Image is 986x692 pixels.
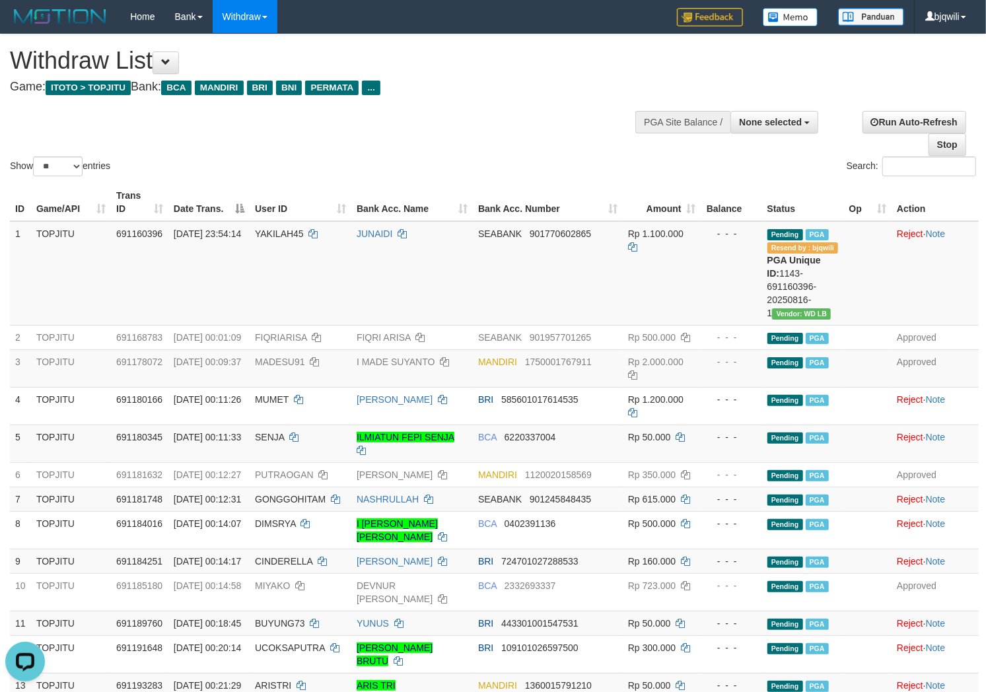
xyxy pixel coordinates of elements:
[847,156,976,176] label: Search:
[478,357,517,367] span: MANDIRI
[530,494,591,504] span: Copy 901245848435 to clipboard
[473,184,623,221] th: Bank Acc. Number: activate to sort column ascending
[707,355,757,368] div: - - -
[10,425,31,462] td: 5
[767,242,839,254] span: Resend by : bjqwili
[739,117,802,127] span: None selected
[174,228,241,239] span: [DATE] 23:54:14
[31,511,111,549] td: TOPJITU
[255,494,326,504] span: GONGGOHITAM
[628,494,676,504] span: Rp 615.000
[31,573,111,611] td: TOPJITU
[478,332,522,343] span: SEABANK
[628,469,676,480] span: Rp 350.000
[116,228,162,239] span: 691160396
[767,357,803,368] span: Pending
[357,618,389,629] a: YUNUS
[161,81,191,95] span: BCA
[926,518,946,529] a: Note
[530,332,591,343] span: Copy 901957701265 to clipboard
[730,111,818,133] button: None selected
[767,395,803,406] span: Pending
[926,228,946,239] a: Note
[701,184,762,221] th: Balance
[478,556,493,567] span: BRI
[255,228,304,239] span: YAKILAH45
[763,8,818,26] img: Button%20Memo.svg
[628,680,671,691] span: Rp 50.000
[10,549,31,573] td: 9
[31,184,111,221] th: Game/API: activate to sort column ascending
[10,573,31,611] td: 10
[168,184,250,221] th: Date Trans.: activate to sort column descending
[628,642,676,653] span: Rp 300.000
[863,111,966,133] a: Run Auto-Refresh
[5,5,45,45] button: Open LiveChat chat widget
[707,227,757,240] div: - - -
[10,349,31,387] td: 3
[707,331,757,344] div: - - -
[357,494,419,504] a: NASHRULLAH
[767,643,803,654] span: Pending
[767,681,803,692] span: Pending
[10,462,31,487] td: 6
[174,680,241,691] span: [DATE] 00:21:29
[707,555,757,568] div: - - -
[707,517,757,530] div: - - -
[892,487,979,511] td: ·
[628,228,684,239] span: Rp 1.100.000
[530,228,591,239] span: Copy 901770602865 to clipboard
[116,469,162,480] span: 691181632
[255,357,304,367] span: MADESU91
[707,493,757,506] div: - - -
[174,332,241,343] span: [DATE] 00:01:09
[806,495,829,506] span: Marked by bjqwili
[357,580,433,604] a: DEVNUR [PERSON_NAME]
[806,643,829,654] span: Marked by bjqwili
[255,394,289,405] span: MUMET
[525,469,592,480] span: Copy 1120020158569 to clipboard
[116,680,162,691] span: 691193283
[174,556,241,567] span: [DATE] 00:14:17
[357,394,433,405] a: [PERSON_NAME]
[635,111,730,133] div: PGA Site Balance /
[195,81,244,95] span: MANDIRI
[116,642,162,653] span: 691191648
[892,611,979,635] td: ·
[10,81,644,94] h4: Game: Bank:
[255,332,307,343] span: FIQRIARISA
[892,184,979,221] th: Action
[478,469,517,480] span: MANDIRI
[838,8,904,26] img: panduan.png
[628,556,676,567] span: Rp 160.000
[357,332,411,343] a: FIQRI ARISA
[31,487,111,511] td: TOPJITU
[10,511,31,549] td: 8
[255,642,325,653] span: UCOKSAPUTRA
[628,394,684,405] span: Rp 1.200.000
[767,255,821,279] b: PGA Unique ID:
[767,433,803,444] span: Pending
[305,81,359,95] span: PERMATA
[255,680,291,691] span: ARISTRI
[174,394,241,405] span: [DATE] 00:11:26
[897,680,923,691] a: Reject
[255,469,314,480] span: PUTRAOGAN
[525,357,592,367] span: Copy 1750001767911 to clipboard
[116,518,162,529] span: 691184016
[806,557,829,568] span: Marked by bjqwili
[767,519,803,530] span: Pending
[10,7,110,26] img: MOTION_logo.png
[357,469,433,480] a: [PERSON_NAME]
[707,393,757,406] div: - - -
[505,580,556,591] span: Copy 2332693337 to clipboard
[174,432,241,442] span: [DATE] 00:11:33
[806,395,829,406] span: Marked by bjqwili
[926,642,946,653] a: Note
[628,618,671,629] span: Rp 50.000
[10,487,31,511] td: 7
[767,619,803,630] span: Pending
[897,394,923,405] a: Reject
[116,556,162,567] span: 691184251
[255,556,312,567] span: CINDERELLA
